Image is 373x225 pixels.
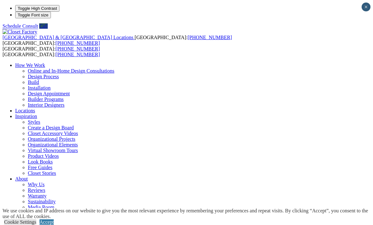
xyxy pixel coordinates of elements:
a: Inspiration [15,114,37,119]
a: Design Process [28,74,59,79]
a: Build [28,80,39,85]
button: Toggle Font size [15,12,51,18]
span: [GEOGRAPHIC_DATA] & [GEOGRAPHIC_DATA] Locations [3,35,133,40]
a: Accept [40,219,54,225]
a: Closet Stories [28,170,56,176]
a: Create a Design Board [28,125,74,130]
a: Virtual Showroom Tours [28,148,78,153]
span: Toggle High Contrast [18,6,57,11]
a: Design Appointment [28,91,70,96]
a: Sustainability [28,199,56,204]
a: [PHONE_NUMBER] [56,52,100,57]
a: Closet Accessory Videos [28,131,78,136]
a: Media Room [28,204,54,210]
a: Cookie Settings [4,219,36,225]
a: Warranty [28,193,46,198]
a: Look Books [28,159,53,164]
span: [GEOGRAPHIC_DATA]: [GEOGRAPHIC_DATA]: [3,35,232,46]
a: [GEOGRAPHIC_DATA] & [GEOGRAPHIC_DATA] Locations [3,35,135,40]
a: Organizational Projects [28,136,75,142]
a: Why Us [28,182,45,187]
a: Locations [15,108,35,113]
button: Close [362,3,370,11]
a: Organizational Elements [28,142,78,147]
span: Toggle Font size [18,13,48,17]
a: Builder Programs [28,97,64,102]
a: Online and In-Home Design Consultations [28,68,114,74]
a: Styles [28,119,40,125]
a: Free Guides [28,165,52,170]
a: About [15,176,28,181]
a: Schedule Consult [3,23,38,29]
a: How We Work [15,62,45,68]
a: [PHONE_NUMBER] [56,40,100,46]
a: Call [39,23,48,29]
a: [PHONE_NUMBER] [187,35,232,40]
a: Reviews [28,187,45,193]
button: Toggle High Contrast [15,5,59,12]
div: We use cookies and IP address on our website to give you the most relevant experience by remember... [3,208,373,219]
a: [PHONE_NUMBER] [56,46,100,51]
a: Interior Designers [28,102,64,108]
a: Installation [28,85,51,91]
span: [GEOGRAPHIC_DATA]: [GEOGRAPHIC_DATA]: [3,46,100,57]
img: Closet Factory [3,29,37,35]
a: Product Videos [28,153,59,159]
